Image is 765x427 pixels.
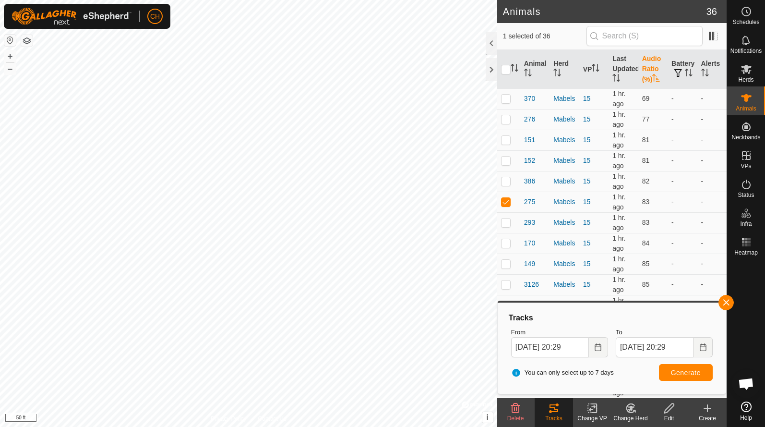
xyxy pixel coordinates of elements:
[734,250,758,256] span: Heatmap
[740,415,752,421] span: Help
[524,238,535,248] span: 170
[507,415,524,422] span: Delete
[693,337,713,357] button: Choose Date
[583,157,591,164] a: 15
[671,369,701,377] span: Generate
[583,95,591,102] a: 15
[738,77,753,83] span: Herds
[524,176,535,186] span: 386
[524,259,535,269] span: 149
[668,109,697,130] td: -
[524,197,535,207] span: 275
[642,115,650,123] span: 77
[740,221,752,227] span: Infra
[642,95,650,102] span: 69
[732,369,761,398] div: Open chat
[535,414,573,423] div: Tracks
[503,6,706,17] h2: Animals
[668,254,697,274] td: -
[668,295,697,316] td: -
[589,337,608,357] button: Choose Date
[503,31,586,41] span: 1 selected of 36
[668,212,697,233] td: -
[668,233,697,254] td: -
[612,172,625,190] span: Sep 24, 2025 at 8:11 PM
[553,114,575,124] div: Mabels
[211,415,247,423] a: Privacy Policy
[612,379,625,397] span: Sep 24, 2025 at 8:19 PM
[668,130,697,150] td: -
[550,50,579,89] th: Herd
[258,415,287,423] a: Contact Us
[738,192,754,198] span: Status
[524,70,532,78] p-sorticon: Activate to sort
[586,26,703,46] input: Search (S)
[697,274,727,295] td: -
[511,65,518,73] p-sorticon: Activate to sort
[553,280,575,290] div: Mabels
[583,136,591,144] a: 15
[611,414,650,423] div: Change Herd
[579,50,609,89] th: VP
[697,150,727,171] td: -
[642,198,650,206] span: 83
[736,106,756,111] span: Animals
[583,198,591,206] a: 15
[612,276,625,293] span: Sep 24, 2025 at 8:03 PM
[688,414,727,423] div: Create
[732,19,759,25] span: Schedules
[642,219,650,226] span: 83
[668,50,697,89] th: Battery
[730,48,762,54] span: Notifications
[507,312,717,324] div: Tracks
[612,214,625,232] span: Sep 24, 2025 at 8:11 PM
[524,218,535,228] span: 293
[612,110,625,128] span: Sep 24, 2025 at 8:11 PM
[616,328,713,337] label: To
[553,135,575,145] div: Mabels
[592,65,599,73] p-sorticon: Activate to sort
[583,219,591,226] a: 15
[583,281,591,288] a: 15
[612,75,620,83] p-sorticon: Activate to sort
[650,414,688,423] div: Edit
[612,296,625,314] span: Sep 24, 2025 at 8:20 PM
[553,176,575,186] div: Mabels
[4,35,16,46] button: Reset Map
[524,280,539,290] span: 3126
[652,75,660,83] p-sorticon: Activate to sort
[511,328,608,337] label: From
[520,50,550,89] th: Animal
[612,255,625,273] span: Sep 24, 2025 at 8:10 PM
[524,94,535,104] span: 370
[553,70,561,78] p-sorticon: Activate to sort
[697,233,727,254] td: -
[642,239,650,247] span: 84
[697,171,727,192] td: -
[668,150,697,171] td: -
[553,156,575,166] div: Mabels
[697,254,727,274] td: -
[4,50,16,62] button: +
[741,163,751,169] span: VPs
[697,109,727,130] td: -
[642,157,650,164] span: 81
[612,152,625,170] span: Sep 24, 2025 at 8:12 PM
[697,192,727,212] td: -
[583,115,591,123] a: 15
[642,260,650,268] span: 85
[511,368,614,378] span: You can only select up to 7 days
[150,12,160,22] span: CH
[701,70,709,78] p-sorticon: Activate to sort
[583,239,591,247] a: 15
[553,218,575,228] div: Mabels
[668,88,697,109] td: -
[12,8,131,25] img: Gallagher Logo
[706,4,717,19] span: 36
[668,171,697,192] td: -
[612,193,625,211] span: Sep 24, 2025 at 8:11 PM
[668,192,697,212] td: -
[697,212,727,233] td: -
[524,156,535,166] span: 152
[553,94,575,104] div: Mabels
